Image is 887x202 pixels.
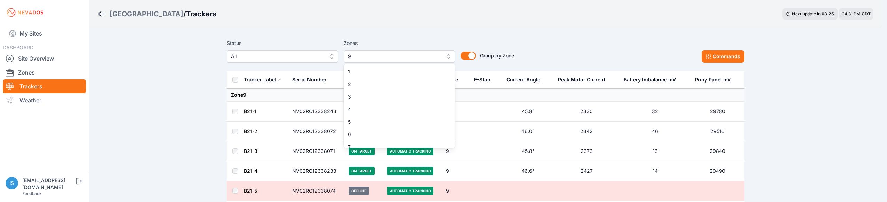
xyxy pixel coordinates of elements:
[348,52,441,61] span: 9
[348,81,442,88] span: 2
[344,64,455,148] div: 9
[348,143,442,150] span: 7
[348,118,442,125] span: 5
[348,68,442,75] span: 1
[344,50,455,63] button: 9
[348,106,442,113] span: 4
[348,131,442,138] span: 6
[348,93,442,100] span: 3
